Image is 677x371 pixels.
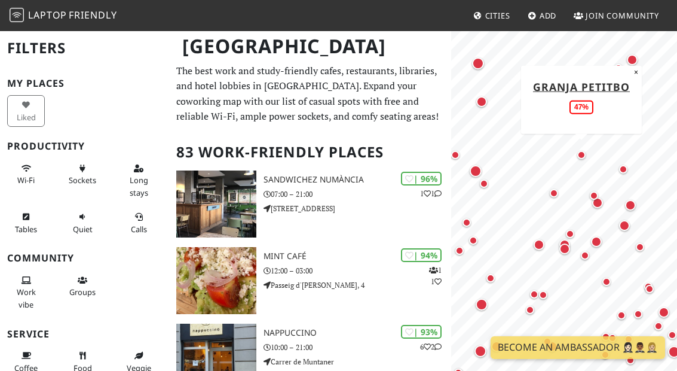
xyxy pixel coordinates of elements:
[601,326,624,350] div: Map marker
[618,193,642,217] div: Map marker
[169,171,451,238] a: SandwiChez Numància | 96% 11 SandwiChez Numància 07:00 – 21:00 [STREET_ADDRESS]
[584,230,608,254] div: Map marker
[73,224,93,235] span: Quiet
[7,78,162,89] h3: My Places
[582,184,606,208] div: Map marker
[7,159,45,190] button: Wi-Fi
[173,30,449,63] h1: [GEOGRAPHIC_DATA]
[448,239,471,263] div: Map marker
[455,211,479,235] div: Map marker
[626,302,650,326] div: Map marker
[28,8,67,22] span: Laptop
[569,143,593,167] div: Map marker
[7,207,45,239] button: Tables
[611,157,635,181] div: Map marker
[69,8,117,22] span: Friendly
[479,266,503,290] div: Map marker
[531,283,555,307] div: Map marker
[466,51,490,75] div: Map marker
[647,314,670,338] div: Map marker
[470,293,494,317] div: Map marker
[131,224,147,235] span: Video/audio calls
[522,282,546,306] div: Map marker
[63,270,101,302] button: Groups
[176,171,256,238] img: SandwiChez Numància
[420,188,442,199] p: 1 1
[630,65,642,78] button: Close popup
[553,237,577,261] div: Map marker
[264,175,452,185] h3: SandwiChez Numància
[472,172,496,196] div: Map marker
[63,159,101,190] button: Sockets
[401,172,442,185] div: | 96%
[606,56,630,80] div: Map marker
[420,341,442,352] p: 6 2
[523,5,562,26] a: Add
[491,336,665,359] a: Become an Ambassador 🤵🏻‍♀️🤵🏾‍♂️🤵🏼‍♀️
[595,270,618,294] div: Map marker
[594,325,618,349] div: Map marker
[636,275,660,299] div: Map marker
[470,90,494,114] div: Map marker
[264,188,452,200] p: 07:00 – 21:00
[468,339,492,363] div: Map marker
[176,134,444,171] h2: 83 Work-Friendly Places
[17,175,35,185] span: Stable Wi-Fi
[535,330,559,354] div: Map marker
[652,300,676,324] div: Map marker
[7,253,162,264] h3: Community
[485,10,510,21] span: Cities
[542,181,566,205] div: Map marker
[120,159,158,202] button: Long stays
[264,279,452,291] p: Passeig d'[PERSON_NAME], 4
[264,356,452,367] p: Carrer de Muntaner
[264,203,452,214] p: [STREET_ADDRESS]
[401,248,442,262] div: | 94%
[69,287,96,297] span: Group tables
[63,207,101,239] button: Quiet
[7,30,162,66] h2: Filters
[569,100,593,114] div: 47%
[176,63,444,124] p: The best work and study-friendly cafes, restaurants, libraries, and hotel lobbies in [GEOGRAPHIC_...
[620,48,644,72] div: Map marker
[558,222,582,246] div: Map marker
[573,244,597,267] div: Map marker
[533,79,630,93] a: Granja Petitbo
[593,343,617,367] div: Map marker
[609,303,633,327] div: Map marker
[638,277,661,301] div: Map marker
[7,329,162,340] h3: Service
[518,298,542,322] div: Map marker
[464,159,488,183] div: Map marker
[264,328,452,338] h3: Nappuccino
[485,334,508,358] div: Map marker
[443,143,467,167] div: Map marker
[628,235,652,259] div: Map marker
[10,5,117,26] a: LaptopFriendly LaptopFriendly
[17,287,36,309] span: People working
[468,5,515,26] a: Cities
[15,224,37,235] span: Work-friendly tables
[169,247,451,314] a: Mint Café | 94% 11 Mint Café 12:00 – 03:00 Passeig d'[PERSON_NAME], 4
[586,191,609,215] div: Map marker
[264,265,452,276] p: 12:00 – 03:00
[401,325,442,339] div: | 93%
[429,264,442,287] p: 1 1
[569,5,664,26] a: Join Community
[10,8,24,22] img: LaptopFriendly
[527,233,551,257] div: Map marker
[69,175,96,185] span: Power sockets
[176,247,256,314] img: Mint Café
[264,251,452,261] h3: Mint Café
[120,207,158,239] button: Calls
[130,175,148,197] span: Long stays
[461,229,485,253] div: Map marker
[586,10,659,21] span: Join Community
[553,233,577,257] div: Map marker
[7,141,162,152] h3: Productivity
[7,270,45,314] button: Work vibe
[540,10,557,21] span: Add
[264,342,452,353] p: 10:00 – 21:00
[612,214,636,238] div: Map marker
